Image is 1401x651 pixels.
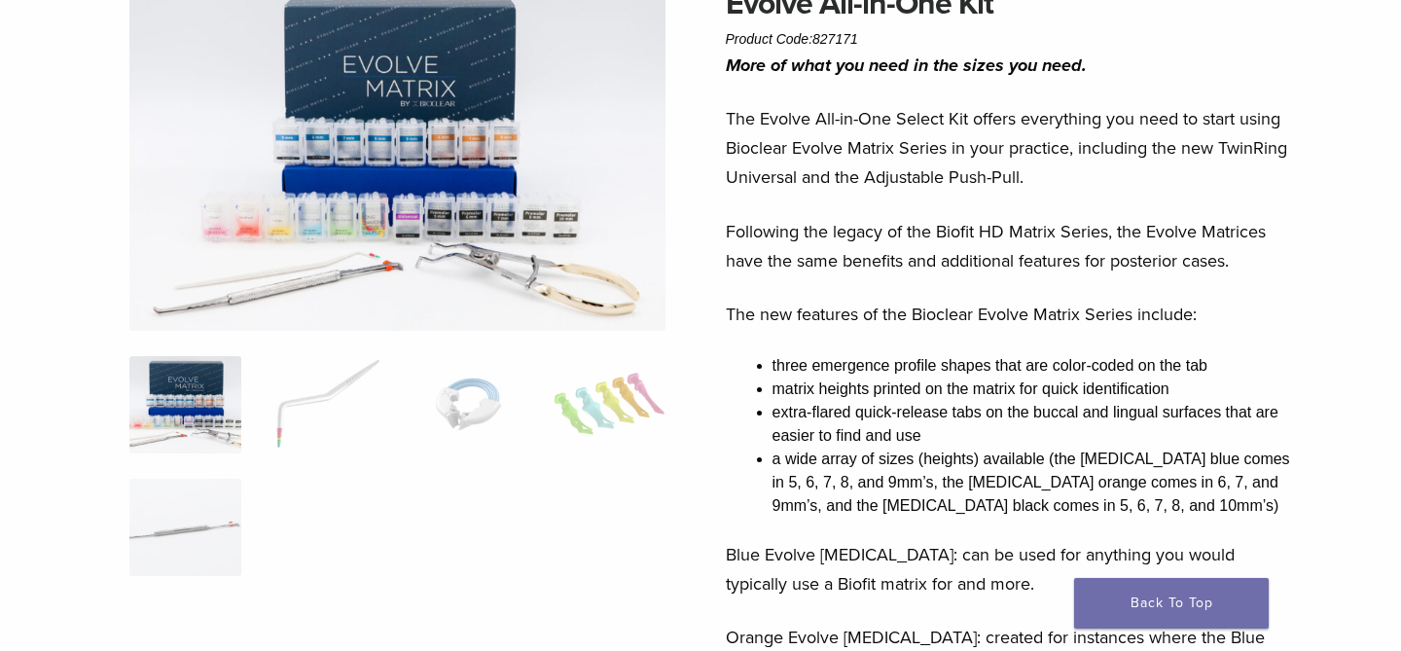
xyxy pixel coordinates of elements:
[412,356,523,453] img: Evolve All-in-One Kit - Image 3
[726,54,1087,76] i: More of what you need in the sizes you need.
[726,104,1298,192] p: The Evolve All-in-One Select Kit offers everything you need to start using Bioclear Evolve Matrix...
[812,31,858,47] span: 827171
[726,217,1298,275] p: Following the legacy of the Biofit HD Matrix Series, the Evolve Matrices have the same benefits a...
[270,356,382,453] img: Evolve All-in-One Kit - Image 2
[554,356,665,453] img: Evolve All-in-One Kit - Image 4
[772,378,1298,401] li: matrix heights printed on the matrix for quick identification
[772,448,1298,518] li: a wide array of sizes (heights) available (the [MEDICAL_DATA] blue comes in 5, 6, 7, 8, and 9mm’s...
[726,540,1298,598] p: Blue Evolve [MEDICAL_DATA]: can be used for anything you would typically use a Biofit matrix for ...
[772,354,1298,378] li: three emergence profile shapes that are color-coded on the tab
[726,31,858,47] span: Product Code:
[772,401,1298,448] li: extra-flared quick-release tabs on the buccal and lingual surfaces that are easier to find and use
[1074,578,1269,629] a: Back To Top
[129,479,241,576] img: Evolve All-in-One Kit - Image 5
[129,356,241,453] img: IMG_0457-scaled-e1745362001290-300x300.jpg
[726,300,1298,329] p: The new features of the Bioclear Evolve Matrix Series include:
